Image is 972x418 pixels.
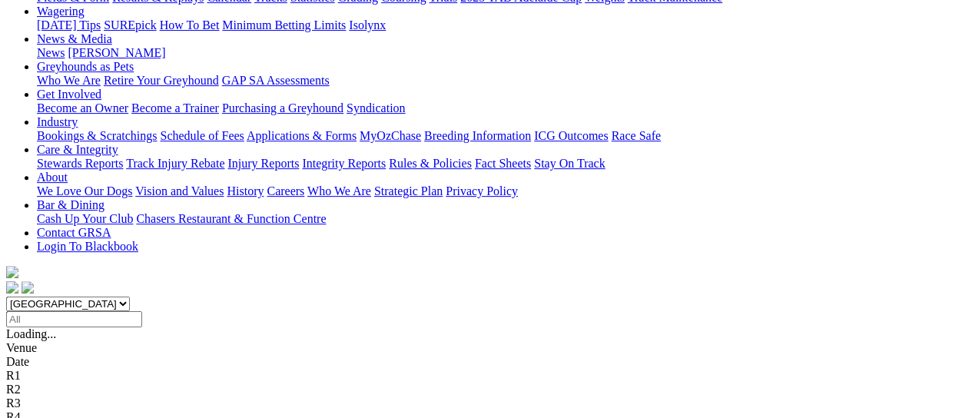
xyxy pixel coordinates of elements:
[37,115,78,128] a: Industry
[37,74,966,88] div: Greyhounds as Pets
[37,60,134,73] a: Greyhounds as Pets
[37,74,101,87] a: Who We Are
[347,101,405,114] a: Syndication
[37,88,101,101] a: Get Involved
[37,101,128,114] a: Become an Owner
[6,355,966,369] div: Date
[6,383,966,396] div: R2
[68,46,165,59] a: [PERSON_NAME]
[126,157,224,170] a: Track Injury Rebate
[37,212,133,225] a: Cash Up Your Club
[37,184,966,198] div: About
[374,184,443,197] a: Strategic Plan
[160,129,244,142] a: Schedule of Fees
[37,18,966,32] div: Wagering
[136,212,326,225] a: Chasers Restaurant & Function Centre
[104,18,156,32] a: SUREpick
[37,101,966,115] div: Get Involved
[37,184,132,197] a: We Love Our Dogs
[6,266,18,278] img: logo-grsa-white.png
[222,101,343,114] a: Purchasing a Greyhound
[37,129,966,143] div: Industry
[37,143,118,156] a: Care & Integrity
[534,129,608,142] a: ICG Outcomes
[360,129,421,142] a: MyOzChase
[302,157,386,170] a: Integrity Reports
[37,171,68,184] a: About
[104,74,219,87] a: Retire Your Greyhound
[37,240,138,253] a: Login To Blackbook
[424,129,531,142] a: Breeding Information
[37,198,104,211] a: Bar & Dining
[611,129,660,142] a: Race Safe
[37,18,101,32] a: [DATE] Tips
[37,129,157,142] a: Bookings & Scratchings
[6,369,966,383] div: R1
[534,157,605,170] a: Stay On Track
[227,184,264,197] a: History
[37,157,123,170] a: Stewards Reports
[135,184,224,197] a: Vision and Values
[6,281,18,294] img: facebook.svg
[37,46,65,59] a: News
[247,129,357,142] a: Applications & Forms
[6,341,966,355] div: Venue
[6,311,142,327] input: Select date
[6,327,56,340] span: Loading...
[37,226,111,239] a: Contact GRSA
[131,101,219,114] a: Become a Trainer
[349,18,386,32] a: Isolynx
[160,18,220,32] a: How To Bet
[307,184,371,197] a: Who We Are
[37,32,112,45] a: News & Media
[37,5,85,18] a: Wagering
[267,184,304,197] a: Careers
[227,157,299,170] a: Injury Reports
[6,396,966,410] div: R3
[37,212,966,226] div: Bar & Dining
[475,157,531,170] a: Fact Sheets
[222,74,330,87] a: GAP SA Assessments
[22,281,34,294] img: twitter.svg
[222,18,346,32] a: Minimum Betting Limits
[37,157,966,171] div: Care & Integrity
[446,184,518,197] a: Privacy Policy
[389,157,472,170] a: Rules & Policies
[37,46,966,60] div: News & Media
